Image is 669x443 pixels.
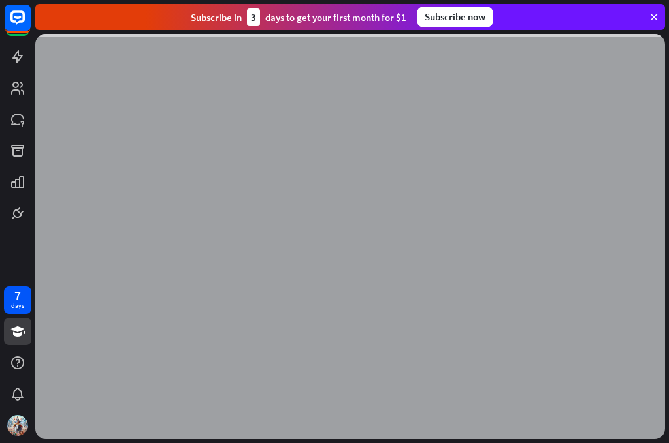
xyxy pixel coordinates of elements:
div: Subscribe in days to get your first month for $1 [191,8,406,26]
div: Subscribe now [417,7,493,27]
div: days [11,301,24,311]
a: 7 days [4,286,31,314]
div: 3 [247,8,260,26]
div: 7 [14,290,21,301]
